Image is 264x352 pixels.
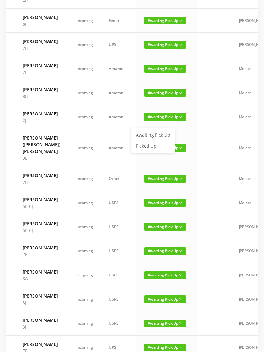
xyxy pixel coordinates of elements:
[101,81,136,105] td: Amazon
[101,33,136,57] td: UPS
[179,298,182,301] i: icon: down
[179,146,182,149] i: icon: down
[144,175,186,183] span: Awaiting Pick Up
[23,244,60,251] h6: [PERSON_NAME]
[179,225,182,229] i: icon: down
[23,268,60,275] h6: [PERSON_NAME]
[144,247,186,255] span: Awaiting Pick Up
[23,196,60,203] h6: [PERSON_NAME]
[179,19,182,22] i: icon: down
[101,287,136,311] td: USPS
[101,311,136,336] td: USPS
[23,69,60,76] p: 2E
[23,172,60,179] h6: [PERSON_NAME]
[179,249,182,253] i: icon: down
[23,110,60,117] h6: [PERSON_NAME]
[68,33,101,57] td: Incoming
[68,167,101,191] td: Incoming
[144,295,186,303] span: Awaiting Pick Up
[68,191,101,215] td: Incoming
[68,105,101,129] td: Incoming
[68,287,101,311] td: Incoming
[179,322,182,325] i: icon: down
[101,263,136,287] td: USPS
[144,89,186,97] span: Awaiting Pick Up
[101,57,136,81] td: Amazon
[144,199,186,207] span: Awaiting Pick Up
[101,239,136,263] td: USPS
[179,115,182,119] i: icon: down
[23,21,60,27] p: 8F
[23,251,60,258] p: 7E
[23,341,60,347] h6: [PERSON_NAME]
[23,62,60,69] h6: [PERSON_NAME]
[23,93,60,100] p: 8H
[179,91,182,95] i: icon: down
[23,45,60,51] p: 2H
[23,38,60,45] h6: [PERSON_NAME]
[68,9,101,33] td: Incoming
[23,14,60,21] h6: [PERSON_NAME]
[101,191,136,215] td: USPS
[144,271,186,279] span: Awaiting Pick Up
[144,344,186,351] span: Awaiting Pick Up
[68,81,101,105] td: Incoming
[68,129,101,167] td: Incoming
[144,223,186,231] span: Awaiting Pick Up
[68,263,101,287] td: Outgoing
[23,155,60,161] p: 3E
[23,203,60,210] p: 5E-6J
[68,215,101,239] td: Incoming
[144,113,186,121] span: Awaiting Pick Up
[23,299,60,306] p: 3J
[179,43,182,46] i: icon: down
[101,105,136,129] td: Amazon
[68,239,101,263] td: Incoming
[179,274,182,277] i: icon: down
[23,275,60,282] p: 8A
[179,346,182,349] i: icon: down
[101,167,136,191] td: Other
[132,141,174,151] a: Picked Up
[68,311,101,336] td: Incoming
[23,317,60,323] h6: [PERSON_NAME]
[23,117,60,124] p: 2J
[132,130,174,140] a: Awaiting Pick Up
[23,323,60,330] p: 3J
[144,320,186,327] span: Awaiting Pick Up
[23,293,60,299] h6: [PERSON_NAME]
[101,215,136,239] td: USPS
[179,67,182,70] i: icon: down
[179,201,182,204] i: icon: down
[101,9,136,33] td: Fedex
[144,17,186,24] span: Awaiting Pick Up
[23,86,60,93] h6: [PERSON_NAME]
[144,41,186,49] span: Awaiting Pick Up
[23,220,60,227] h6: [PERSON_NAME]
[23,179,60,185] p: 2H
[144,65,186,73] span: Awaiting Pick Up
[68,57,101,81] td: Incoming
[23,227,60,234] p: 5E-6J
[23,134,60,155] h6: [PERSON_NAME] ([PERSON_NAME]) [PERSON_NAME]
[101,129,136,167] td: Amazon
[179,177,182,180] i: icon: down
